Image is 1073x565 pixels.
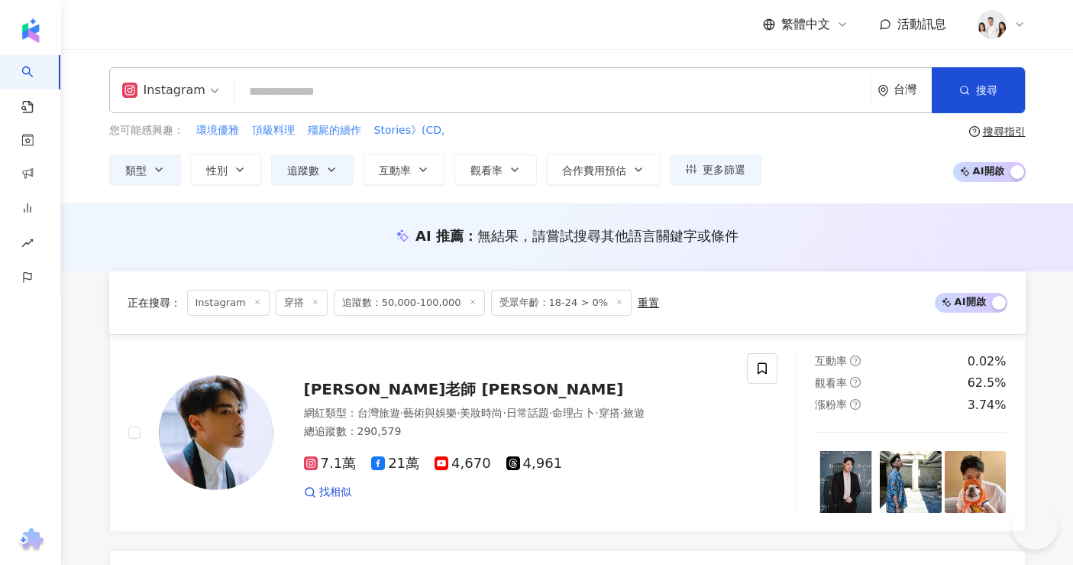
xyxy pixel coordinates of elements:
[503,407,506,419] span: ·
[968,353,1007,370] div: 0.02%
[620,407,623,419] span: ·
[128,297,181,309] span: 正在搜尋 ：
[109,154,181,185] button: 類型
[815,451,877,513] img: post-image
[122,78,205,102] div: Instagram
[562,164,626,177] span: 合作費用預估
[109,123,184,138] span: 您可能感興趣：
[357,407,400,419] span: 台灣旅遊
[457,407,460,419] span: ·
[815,355,847,367] span: 互動率
[460,407,503,419] span: 美妝時尚
[454,154,537,185] button: 觀看率
[276,290,328,316] span: 穿搭
[549,407,552,419] span: ·
[21,55,52,115] a: search
[599,407,620,419] span: 穿搭
[477,228,738,244] span: 無結果，請嘗試搜尋其他語言關鍵字或條件
[638,297,659,309] div: 重置
[932,67,1025,113] button: 搜尋
[16,528,46,553] img: chrome extension
[308,123,361,138] span: 殭屍的續作
[374,123,445,138] span: Stories》(CD,
[1012,504,1058,550] iframe: Help Scout Beacon - Open
[371,456,419,472] span: 21萬
[109,334,1026,532] a: KOL Avatar[PERSON_NAME]老師 [PERSON_NAME]網紅類型：台灣旅遊·藝術與娛樂·美妝時尚·日常話題·命理占卜·穿搭·旅遊總追蹤數：290,5797.1萬21萬4,6...
[595,407,598,419] span: ·
[877,85,889,96] span: environment
[379,164,411,177] span: 互動率
[304,406,729,421] div: 網紅類型 ：
[415,226,738,245] div: AI 推薦 ：
[623,407,645,419] span: 旅遊
[850,356,861,366] span: question-circle
[880,451,942,513] img: post-image
[552,407,595,419] span: 命理占卜
[363,154,445,185] button: 互動率
[334,290,485,316] span: 追蹤數：50,000-100,000
[491,290,632,316] span: 受眾年齡：18-24 > 0%
[319,485,351,500] span: 找相似
[196,123,239,138] span: 環境優雅
[125,164,147,177] span: 類型
[435,456,491,472] span: 4,670
[304,456,357,472] span: 7.1萬
[400,407,403,419] span: ·
[159,375,273,490] img: KOL Avatar
[304,485,351,500] a: 找相似
[190,154,262,185] button: 性別
[969,126,980,137] span: question-circle
[976,84,997,96] span: 搜尋
[18,18,43,43] img: logo icon
[546,154,661,185] button: 合作費用預估
[978,10,1007,39] img: 20231221_NR_1399_Small.jpg
[983,125,1026,138] div: 搜尋指引
[850,399,861,410] span: question-circle
[271,154,354,185] button: 追蹤數
[373,122,446,139] button: Stories》(CD,
[196,122,240,139] button: 環境優雅
[506,407,549,419] span: 日常話題
[850,377,861,388] span: question-circle
[287,164,319,177] span: 追蹤數
[968,397,1007,414] div: 3.74%
[187,290,270,316] span: Instagram
[21,228,34,262] span: rise
[307,122,362,139] button: 殭屍的續作
[670,154,761,185] button: 更多篩選
[968,375,1007,391] div: 62.5%
[897,17,946,31] span: 活動訊息
[304,380,624,398] span: [PERSON_NAME]老師 [PERSON_NAME]
[251,122,296,139] button: 頂級料理
[945,451,1007,513] img: post-image
[470,164,503,177] span: 觀看率
[506,456,563,472] span: 4,961
[815,377,847,389] span: 觀看率
[252,123,295,138] span: 頂級料理
[403,407,457,419] span: 藝術與娛樂
[304,424,729,440] div: 總追蹤數 ： 290,579
[894,83,932,96] div: 台灣
[206,164,228,177] span: 性別
[815,398,847,411] span: 漲粉率
[781,16,830,33] span: 繁體中文
[703,164,745,176] span: 更多篩選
